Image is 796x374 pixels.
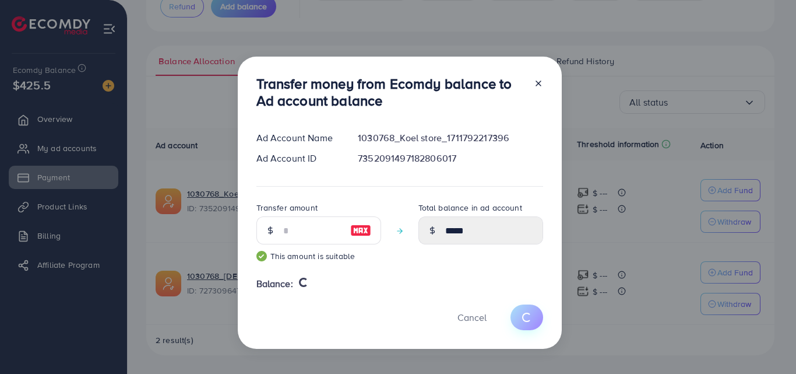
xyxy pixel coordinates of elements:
[746,321,787,365] iframe: Chat
[256,251,267,261] img: guide
[247,152,349,165] div: Ad Account ID
[256,75,524,109] h3: Transfer money from Ecomdy balance to Ad account balance
[348,152,552,165] div: 7352091497182806017
[256,202,318,214] label: Transfer amount
[443,305,501,330] button: Cancel
[256,250,381,262] small: This amount is suitable
[457,311,487,324] span: Cancel
[350,223,371,237] img: image
[247,131,349,145] div: Ad Account Name
[256,277,293,291] span: Balance:
[348,131,552,145] div: 1030768_Koel store_1711792217396
[418,202,522,214] label: Total balance in ad account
